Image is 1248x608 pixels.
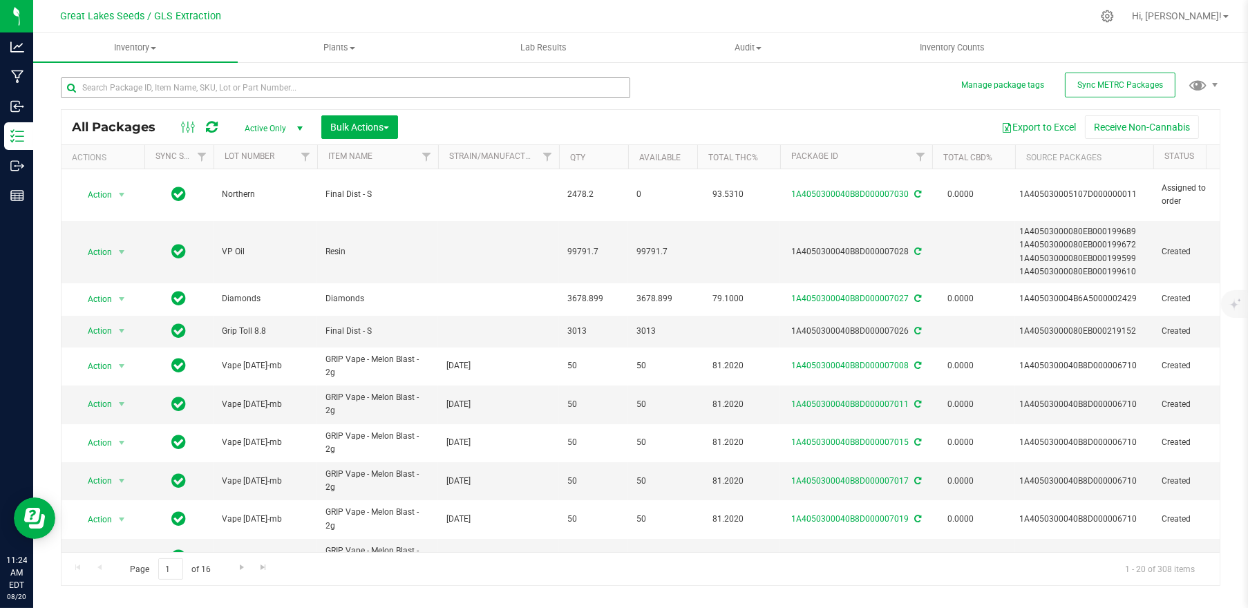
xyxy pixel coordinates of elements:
span: Sync from Compliance System [912,326,921,336]
button: Manage package tags [961,79,1044,91]
span: [DATE] [446,359,551,372]
a: Sync Status [155,151,209,161]
span: Audit [647,41,850,54]
span: Created [1162,551,1221,564]
div: 1A4050300040B8D000007028 [778,245,934,258]
div: 1A4050300040B8D000006710 [1020,436,1149,449]
span: Sync from Compliance System [912,189,921,199]
a: Available [639,153,681,162]
span: 0.0000 [940,509,981,529]
span: select [113,321,131,341]
a: Inventory [33,33,238,62]
span: 81.2020 [706,547,750,567]
span: Inventory Counts [901,41,1003,54]
div: 1A40503000080EB000219152 [1020,325,1149,338]
span: In Sync [172,242,187,261]
span: 50 [636,398,689,411]
span: Vape [DATE]-mb [222,551,309,564]
span: Final Dist - S [325,325,430,338]
span: Sync from Compliance System [912,437,921,447]
span: Vape [DATE]-mb [222,398,309,411]
span: select [113,243,131,262]
a: 1A4050300040B8D000007017 [791,476,909,486]
span: Northern [222,188,309,201]
span: Sync from Compliance System [912,399,921,409]
span: Created [1162,325,1221,338]
span: 99791.7 [567,245,620,258]
span: select [113,510,131,529]
span: In Sync [172,395,187,414]
span: GRIP Vape - Melon Blast - 2g [325,391,430,417]
span: 0.0000 [940,356,981,376]
span: Diamonds [325,292,430,305]
span: Action [75,243,113,262]
inline-svg: Inventory [10,129,24,143]
span: Sync METRC Packages [1077,80,1163,90]
a: 1A4050300040B8D000007027 [791,294,909,303]
div: 1A40503000080EB000199599 [1020,252,1149,265]
span: 0.0000 [940,289,981,309]
span: Sync from Compliance System [912,247,921,256]
span: Created [1162,398,1221,411]
span: In Sync [172,509,187,529]
span: Created [1162,245,1221,258]
th: Source Packages [1015,145,1153,169]
span: Created [1162,292,1221,305]
span: In Sync [172,184,187,204]
div: 1A4050300040B8D000006710 [1020,513,1149,526]
span: Inventory [33,41,238,54]
span: [DATE] [446,551,551,564]
span: Great Lakes Seeds / GLS Extraction [61,10,222,22]
a: STRAIN/Manufactured [449,151,546,161]
div: 1A4050300040B8D000006710 [1020,475,1149,488]
a: 1A4050300040B8D000007019 [791,514,909,524]
a: Item Name [328,151,372,161]
span: select [113,357,131,376]
span: Vape [DATE]-mb [222,513,309,526]
span: 0 [636,188,689,201]
button: Bulk Actions [321,115,398,139]
span: In Sync [172,433,187,452]
span: Sync from Compliance System [912,361,921,370]
span: 50 [636,513,689,526]
span: Action [75,289,113,309]
span: 50 [567,475,620,488]
span: Final Dist - S [325,188,430,201]
span: Hi, [PERSON_NAME]! [1132,10,1222,21]
span: 81.2020 [706,471,750,491]
span: Action [75,185,113,205]
a: Filter [191,145,214,169]
input: 1 [158,558,183,580]
span: Created [1162,513,1221,526]
a: Inventory Counts [850,33,1055,62]
span: [DATE] [446,475,551,488]
a: 1A4050300040B8D000007008 [791,361,909,370]
span: 3013 [636,325,689,338]
inline-svg: Analytics [10,40,24,54]
span: Lab Results [502,41,585,54]
span: 81.2020 [706,433,750,453]
span: 50 [636,551,689,564]
span: [DATE] [446,513,551,526]
span: [DATE] [446,436,551,449]
a: Go to the next page [231,558,252,577]
span: Bulk Actions [330,122,389,133]
span: 0.0000 [940,547,981,567]
inline-svg: Manufacturing [10,70,24,84]
div: 1A40503000080EB000199689 [1020,225,1149,238]
span: Diamonds [222,292,309,305]
span: 81.2020 [706,395,750,415]
span: 50 [567,551,620,564]
inline-svg: Reports [10,189,24,202]
span: 0.0000 [940,184,981,205]
span: 50 [636,436,689,449]
div: 1A405030004B6A5000002429 [1020,292,1149,305]
span: 50 [567,513,620,526]
button: Receive Non-Cannabis [1085,115,1199,139]
span: In Sync [172,321,187,341]
span: 50 [636,475,689,488]
span: 2478.2 [567,188,620,201]
span: Action [75,433,113,453]
a: Filter [536,145,559,169]
a: Total THC% [708,153,758,162]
